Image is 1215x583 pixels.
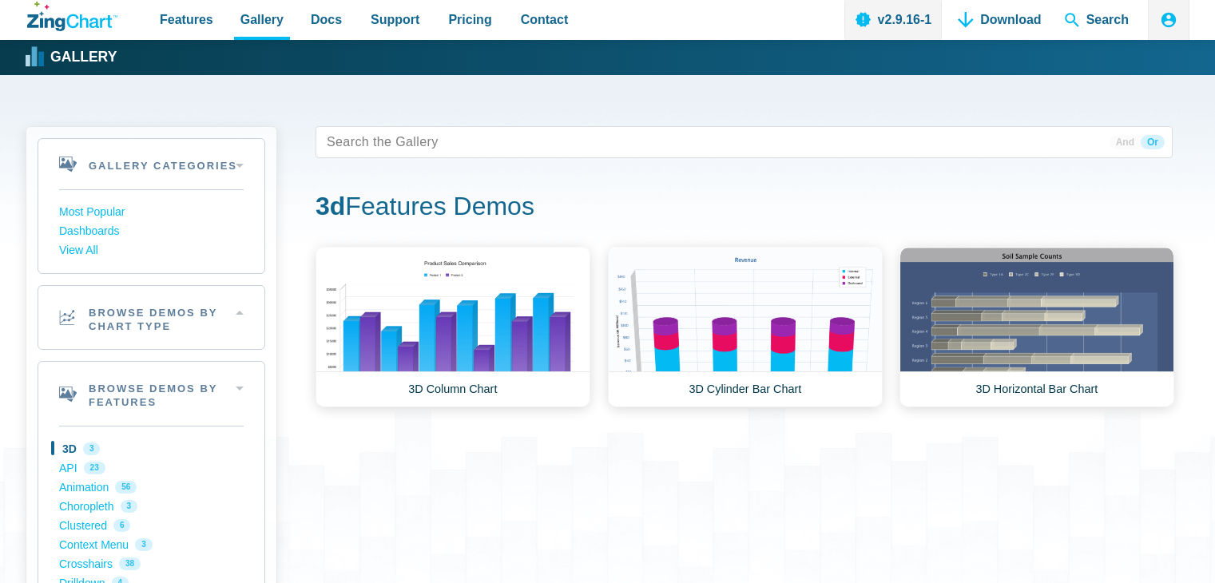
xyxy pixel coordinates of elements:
h2: Browse Demos By Chart Type [38,286,264,350]
a: 3D Column Chart [316,247,590,407]
a: Dashboards [59,222,244,241]
h1: Features Demos [316,190,1173,226]
strong: Gallery [50,50,117,65]
span: Pricing [448,9,491,30]
a: 3D Cylinder Bar Chart [608,247,883,407]
span: Or [1141,135,1165,149]
h2: Gallery Categories [38,139,264,189]
a: ZingChart Logo. Click to return to the homepage [27,2,117,31]
span: Docs [311,9,342,30]
h2: Browse Demos By Features [38,362,264,426]
a: 3D Horizontal Bar Chart [899,247,1174,407]
span: Features [160,9,213,30]
span: Gallery [240,9,284,30]
a: View All [59,241,244,260]
span: And [1110,135,1141,149]
strong: 3d [316,192,345,220]
a: Most Popular [59,203,244,222]
span: Contact [521,9,569,30]
a: Gallery [27,46,117,69]
span: Support [371,9,419,30]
